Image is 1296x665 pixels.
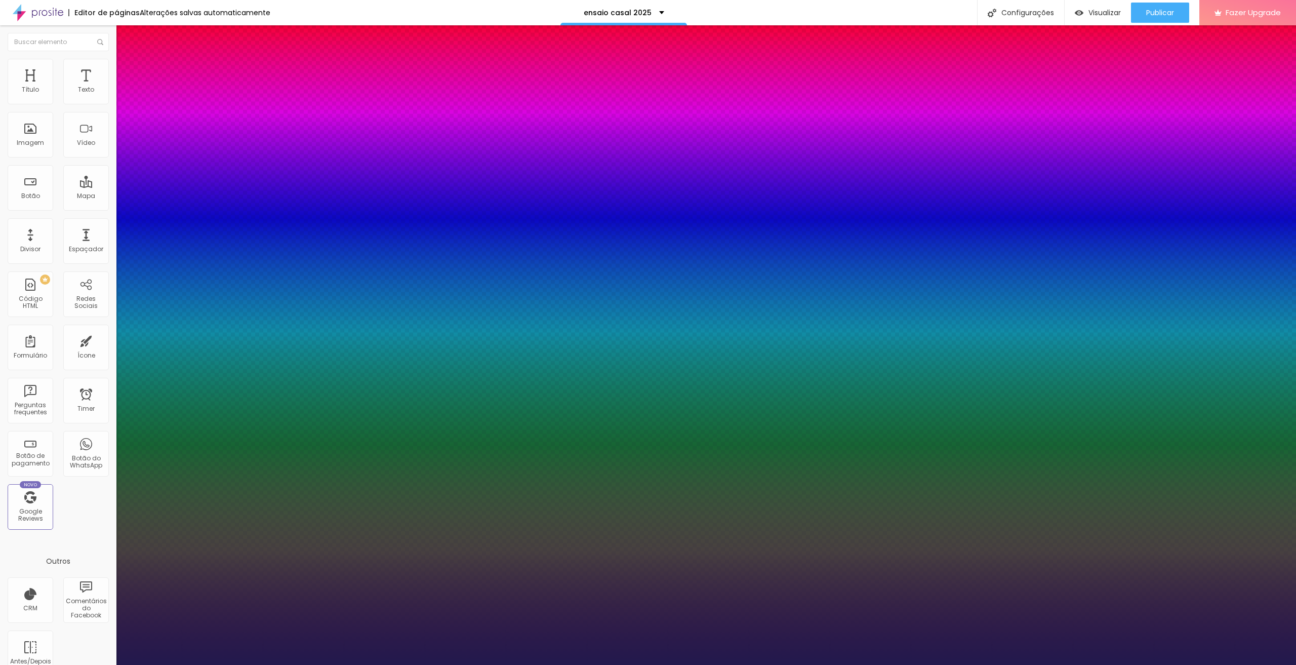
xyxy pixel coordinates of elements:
[20,246,40,253] div: Divisor
[1088,9,1121,17] span: Visualizar
[10,508,50,523] div: Google Reviews
[22,86,39,93] div: Título
[988,9,996,17] img: Icone
[66,295,106,310] div: Redes Sociais
[77,139,95,146] div: Vídeo
[77,352,95,359] div: Ícone
[10,658,50,665] div: Antes/Depois
[68,9,140,16] div: Editor de páginas
[10,402,50,416] div: Perguntas frequentes
[8,33,109,51] input: Buscar elemento
[20,481,42,488] div: Novo
[97,39,103,45] img: Icone
[78,86,94,93] div: Texto
[66,598,106,619] div: Comentários do Facebook
[77,405,95,412] div: Timer
[10,295,50,310] div: Código HTML
[17,139,44,146] div: Imagem
[1065,3,1131,23] button: Visualizar
[140,9,270,16] div: Alterações salvas automaticamente
[584,9,652,16] p: ensaio casal 2025
[21,192,40,200] div: Botão
[1226,8,1281,17] span: Fazer Upgrade
[77,192,95,200] div: Mapa
[1146,9,1174,17] span: Publicar
[14,352,47,359] div: Formulário
[1131,3,1189,23] button: Publicar
[10,452,50,467] div: Botão de pagamento
[1075,9,1083,17] img: view-1.svg
[23,605,37,612] div: CRM
[66,455,106,470] div: Botão do WhatsApp
[69,246,103,253] div: Espaçador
